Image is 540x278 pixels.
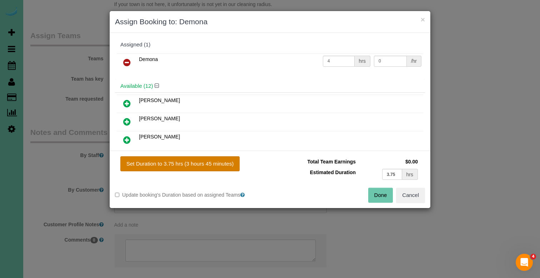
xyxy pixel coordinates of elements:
div: Assigned (1) [120,42,420,48]
span: [PERSON_NAME] [139,134,180,140]
h4: Available (12) [120,83,420,89]
span: Estimated Duration [310,170,356,175]
input: Update booking's Duration based on assigned Teams [115,193,119,197]
button: Set Duration to 3.75 hrs (3 hours 45 minutes) [120,156,240,171]
div: hrs [402,169,418,180]
button: × [421,16,425,23]
td: $0.00 [357,156,420,167]
button: Done [368,188,393,203]
span: [PERSON_NAME] [139,97,180,103]
div: hrs [355,56,370,67]
span: 4 [530,254,536,259]
span: [PERSON_NAME] [139,116,180,121]
span: Demona [139,56,158,62]
button: Cancel [396,188,425,203]
td: Total Team Earnings [275,156,357,167]
label: Update booking's Duration based on assigned Teams [115,191,265,198]
div: /hr [407,56,421,67]
iframe: Intercom live chat [516,254,533,271]
h3: Assign Booking to: Demona [115,16,425,27]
